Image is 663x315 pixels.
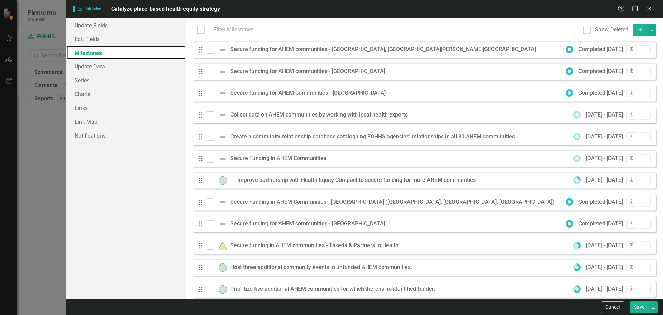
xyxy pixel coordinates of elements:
a: Update Data [66,59,186,73]
a: Link Map [66,115,186,129]
div: Secure funding for AHEM communities - [GEOGRAPHIC_DATA] [230,220,388,228]
div: Completed [DATE] [578,46,623,54]
div: [DATE] - [DATE] [586,285,623,293]
div: Secure funding for AHEM communities - [GEOGRAPHIC_DATA] [230,67,388,75]
img: Not Defined [219,198,227,206]
img: Not Defined [219,67,227,76]
button: Cancel [601,301,624,313]
div: [DATE] - [DATE] [586,133,623,141]
img: On-track [219,176,227,185]
div: [DATE] - [DATE] [586,111,623,119]
div: Completed [DATE] [578,89,623,97]
div: Completed [DATE] [578,198,623,206]
img: Not Defined [219,220,227,228]
div: Secure funding for AHEM Communities - [GEOGRAPHIC_DATA] [230,89,389,97]
div: Improve partnership with Health Equity Compact to secure funding for more AHEM communities [237,176,479,184]
span: Catalyze place-based health equity strategy [111,6,220,12]
div: Create a community relationship database cataloguing EOHHS agencies' relationships in all 30 AHEM... [230,133,518,141]
a: Notifications [66,129,186,142]
img: On-track [219,285,227,294]
img: Not Defined [219,155,227,163]
div: [DATE] - [DATE] [586,176,623,184]
div: Prioritize five additional AHEM communities for which there is no identified funder. [230,285,439,293]
img: Not Defined [219,133,227,141]
img: Not Defined [219,46,227,54]
a: Links [66,101,186,115]
div: Show Deleted [595,26,628,34]
input: Filter Milestones... [209,24,579,36]
div: [DATE] - [DATE] [586,242,623,250]
div: Secure funding in AHEM communities - Takeda & Partners in Health [230,242,402,250]
a: Edit Fields [66,32,186,46]
div: Secure funding for AHEM communities - [GEOGRAPHIC_DATA], [GEOGRAPHIC_DATA][PERSON_NAME][GEOGRAPHI... [230,46,539,54]
div: [DATE] - [DATE] [586,155,623,163]
div: [DATE] - [DATE] [586,263,623,271]
a: Update Fields [66,18,186,32]
span: Initiative [73,6,104,12]
div: Secure Funding in AHEM Communities [230,155,330,163]
a: Series [66,73,186,87]
div: Completed [DATE] [578,67,623,75]
div: Completed [DATE] [578,220,623,228]
a: Milestones [66,46,186,60]
img: At-risk [219,242,227,250]
button: Save [630,301,649,313]
img: Not Defined [219,89,227,98]
div: Host three additional community events in unfunded AHEM communities. [230,263,415,271]
div: Collect data on AHEM communities by working with local health experts [230,111,411,119]
img: Not Defined [219,111,227,119]
a: Charts [66,87,186,101]
div: Secure Funding in AHEM Communities - [GEOGRAPHIC_DATA] ([GEOGRAPHIC_DATA], [GEOGRAPHIC_DATA], [GE... [230,198,558,206]
img: On-track [219,263,227,272]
